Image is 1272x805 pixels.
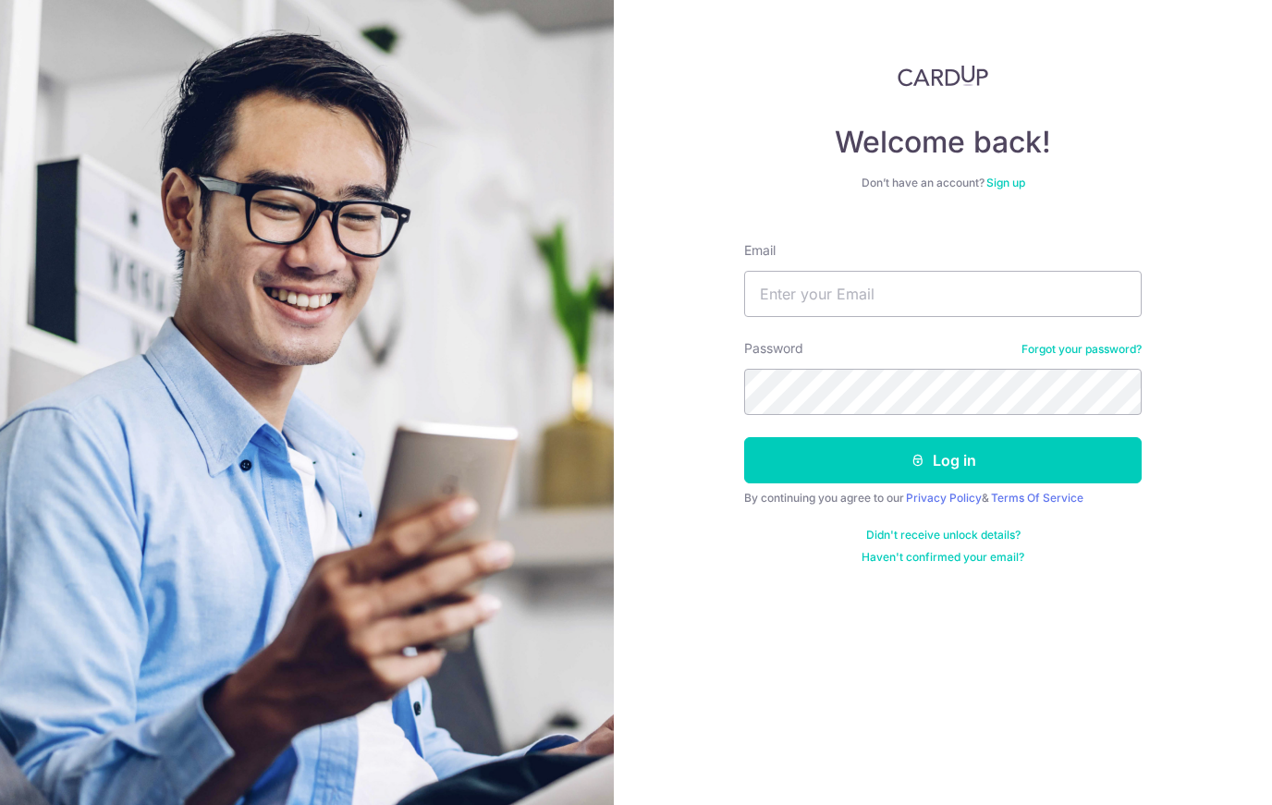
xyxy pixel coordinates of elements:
[862,550,1024,565] a: Haven't confirmed your email?
[898,65,988,87] img: CardUp Logo
[866,528,1021,543] a: Didn't receive unlock details?
[744,271,1142,317] input: Enter your Email
[744,339,803,358] label: Password
[744,176,1142,190] div: Don’t have an account?
[744,241,776,260] label: Email
[744,124,1142,161] h4: Welcome back!
[991,491,1083,505] a: Terms Of Service
[744,491,1142,506] div: By continuing you agree to our &
[1021,342,1142,357] a: Forgot your password?
[986,176,1025,189] a: Sign up
[744,437,1142,483] button: Log in
[906,491,982,505] a: Privacy Policy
